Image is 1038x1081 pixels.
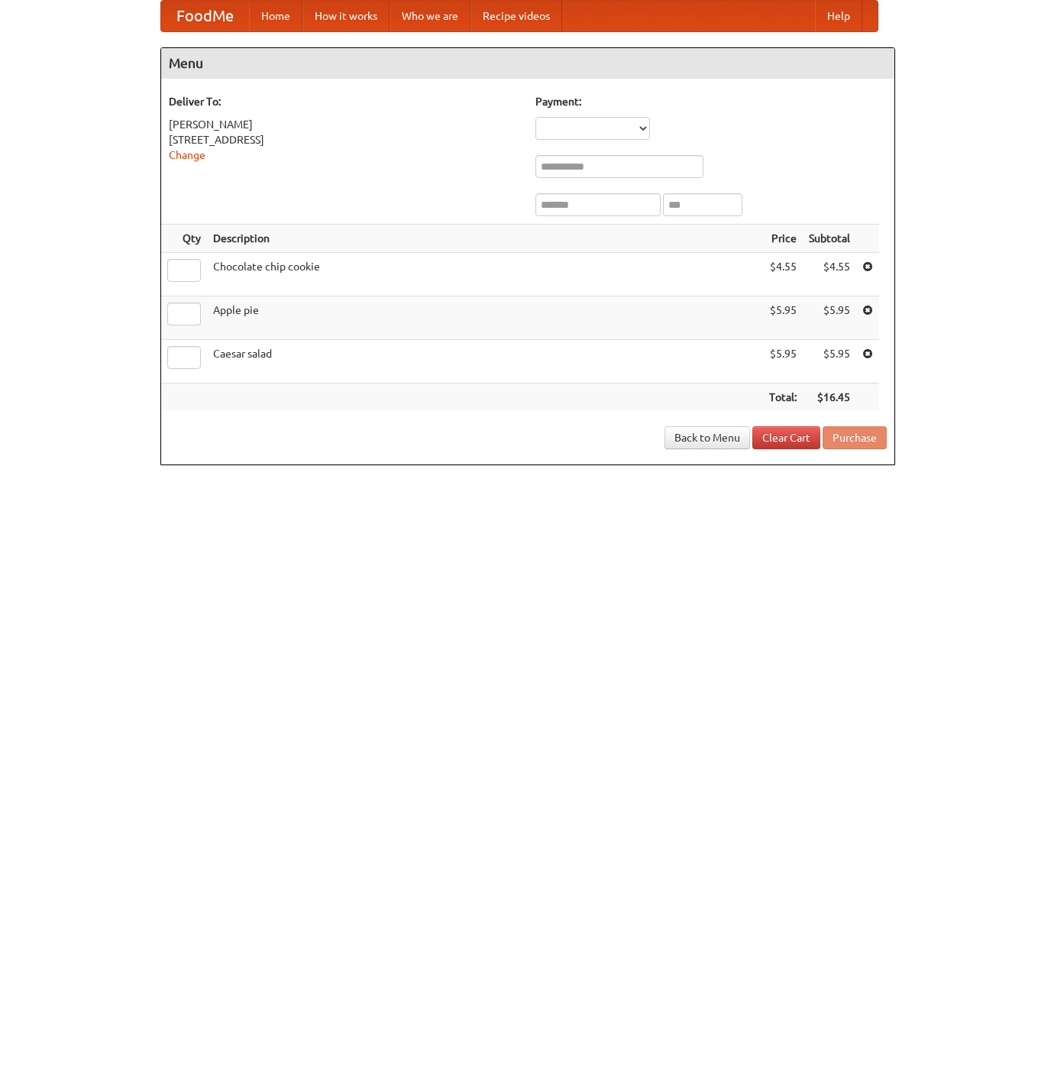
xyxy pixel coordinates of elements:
[161,225,207,253] th: Qty
[803,253,856,296] td: $4.55
[249,1,302,31] a: Home
[665,426,750,449] a: Back to Menu
[390,1,470,31] a: Who we are
[763,296,803,340] td: $5.95
[535,94,887,109] h5: Payment:
[803,384,856,412] th: $16.45
[169,94,520,109] h5: Deliver To:
[803,296,856,340] td: $5.95
[470,1,562,31] a: Recipe videos
[161,48,894,79] h4: Menu
[823,426,887,449] button: Purchase
[752,426,820,449] a: Clear Cart
[763,340,803,384] td: $5.95
[302,1,390,31] a: How it works
[207,296,763,340] td: Apple pie
[207,340,763,384] td: Caesar salad
[161,1,249,31] a: FoodMe
[169,149,205,161] a: Change
[207,253,763,296] td: Chocolate chip cookie
[815,1,862,31] a: Help
[803,225,856,253] th: Subtotal
[169,117,520,132] div: [PERSON_NAME]
[763,253,803,296] td: $4.55
[763,384,803,412] th: Total:
[207,225,763,253] th: Description
[169,132,520,147] div: [STREET_ADDRESS]
[803,340,856,384] td: $5.95
[763,225,803,253] th: Price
